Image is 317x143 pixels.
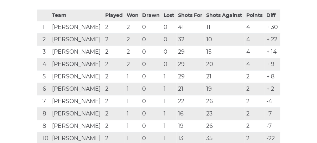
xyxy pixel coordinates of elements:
td: 3 [37,46,51,58]
td: 1 [162,107,176,120]
td: 4 [245,21,265,33]
td: 0 [162,46,176,58]
td: 2 [245,95,265,107]
td: [PERSON_NAME] [50,120,103,132]
td: 2 [125,58,140,70]
td: 7 [37,95,51,107]
td: 0 [140,70,162,83]
td: 29 [176,58,204,70]
td: + 14 [265,46,280,58]
td: 21 [204,70,245,83]
td: 1 [125,83,140,95]
td: 0 [162,58,176,70]
td: 2 [103,33,125,46]
td: 0 [140,21,162,33]
td: 2 [125,46,140,58]
th: Lost [162,10,176,21]
td: 0 [140,95,162,107]
td: 2 [103,120,125,132]
td: 4 [245,46,265,58]
td: 15 [204,46,245,58]
td: 23 [204,107,245,120]
td: [PERSON_NAME] [50,46,103,58]
td: 1 [125,70,140,83]
td: 2 [245,70,265,83]
td: 2 [245,83,265,95]
td: 2 [103,21,125,33]
td: 10 [204,33,245,46]
td: [PERSON_NAME] [50,33,103,46]
td: 4 [245,33,265,46]
td: 26 [204,120,245,132]
td: 41 [176,21,204,33]
td: 2 [103,46,125,58]
th: Team [50,10,103,21]
td: -7 [265,107,280,120]
td: 8 [37,107,51,120]
td: -7 [265,120,280,132]
td: 29 [176,70,204,83]
td: + 9 [265,58,280,70]
td: 11 [204,21,245,33]
td: [PERSON_NAME] [50,83,103,95]
td: 22 [176,95,204,107]
td: 2 [125,21,140,33]
td: 1 [125,107,140,120]
td: 0 [140,46,162,58]
td: 20 [204,58,245,70]
td: 32 [176,33,204,46]
td: + 22 [265,33,280,46]
td: 0 [140,83,162,95]
td: 4 [37,58,51,70]
td: + 8 [265,70,280,83]
td: 2 [103,58,125,70]
td: 29 [176,46,204,58]
td: + 30 [265,21,280,33]
td: 2 [103,83,125,95]
td: 5 [37,70,51,83]
td: 6 [37,83,51,95]
td: 2 [125,33,140,46]
th: Shots Against [204,10,245,21]
td: -4 [265,95,280,107]
td: 19 [204,83,245,95]
td: 2 [37,33,51,46]
th: Shots For [176,10,204,21]
td: 1 [162,95,176,107]
td: 1 [162,120,176,132]
td: 0 [162,33,176,46]
td: + 2 [265,83,280,95]
td: [PERSON_NAME] [50,95,103,107]
td: 1 [162,70,176,83]
th: Points [245,10,265,21]
td: 0 [140,33,162,46]
td: 0 [140,107,162,120]
td: 1 [162,83,176,95]
td: 2 [103,107,125,120]
td: 8 [37,120,51,132]
td: 4 [245,58,265,70]
td: 1 [125,95,140,107]
td: 21 [176,83,204,95]
td: [PERSON_NAME] [50,107,103,120]
td: 0 [140,58,162,70]
td: 19 [176,120,204,132]
th: Diff [265,10,280,21]
td: 16 [176,107,204,120]
td: 26 [204,95,245,107]
th: Won [125,10,140,21]
th: Drawn [140,10,162,21]
td: 0 [140,120,162,132]
td: 2 [245,120,265,132]
td: 2 [245,107,265,120]
td: [PERSON_NAME] [50,58,103,70]
td: 0 [162,21,176,33]
th: Played [103,10,125,21]
td: 2 [103,70,125,83]
td: [PERSON_NAME] [50,70,103,83]
td: 2 [103,95,125,107]
td: [PERSON_NAME] [50,21,103,33]
td: 1 [37,21,51,33]
td: 1 [125,120,140,132]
